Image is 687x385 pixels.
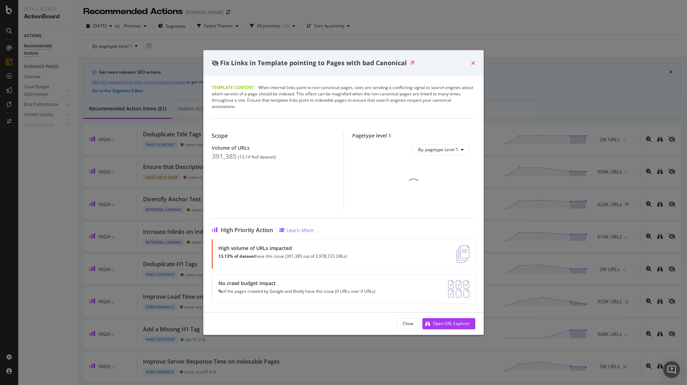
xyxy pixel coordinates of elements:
div: times [471,59,475,68]
div: When internal links point to non-canonical pages, sites are sending a conflicting signal to searc... [212,85,475,110]
span: By: pagetype Level 1 [418,147,458,153]
div: modal [203,50,484,335]
div: High volume of URLs impacted [218,245,347,251]
span: Template Content [212,85,254,90]
button: Open URL Explorer [422,318,475,329]
span: High Priority Action [221,227,273,234]
p: have this issue (391,385 out of 2,978,723 URLs) [218,254,347,259]
p: of the pages crawled by Google and Botify have this issue (0 URLs over 0 URLs) [218,289,375,294]
strong: 13.13% of dataset [218,253,255,259]
div: Close [403,320,414,326]
span: Fix Links in Template pointing to Pages with bad Canonical [220,59,407,67]
img: AY0oso9MOvYAAAAASUVORK5CYII= [448,280,469,298]
span: | [255,85,257,90]
div: Volume of URLs [212,145,335,151]
strong: % [218,288,222,294]
div: Scope [212,133,335,139]
img: e5DMFwAAAABJRU5ErkJggg== [456,245,469,263]
div: No crawl budget impact [218,280,375,286]
div: eye-slash [212,60,219,66]
a: Learn More [279,227,314,234]
div: Learn More [287,227,314,234]
div: 391,385 [212,152,237,161]
div: Open Intercom Messenger [663,361,680,378]
button: By: pagetype Level 1 [412,144,470,155]
button: Close [397,318,420,329]
div: ( 13.14 % of dataset ) [238,155,276,160]
div: Pagetype level 1 [352,133,476,139]
div: Open URL Explorer [433,320,470,326]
